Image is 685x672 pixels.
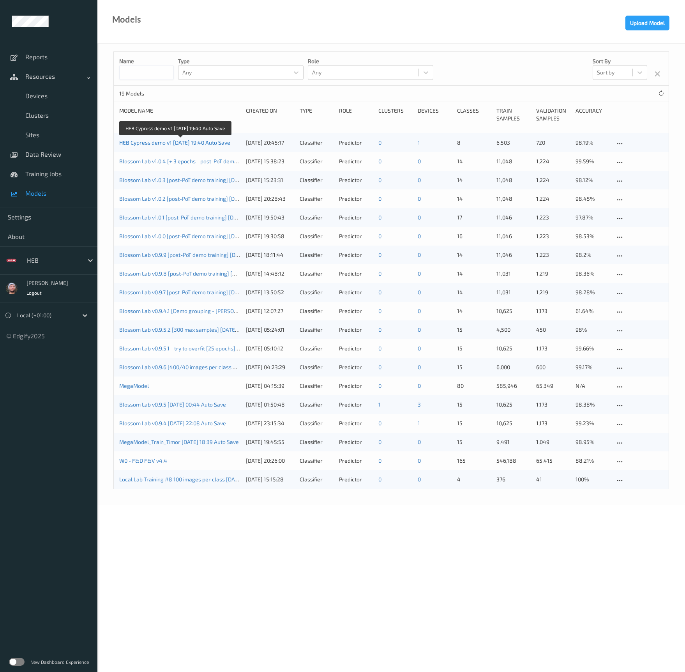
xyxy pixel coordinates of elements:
[119,401,226,408] a: Blossom Lab v0.9.5 [DATE] 00:44 Auto Save
[576,232,609,240] p: 98.53%
[496,345,530,352] p: 10,625
[119,326,278,333] a: Blossom Lab v0.9.5.2 [300 max samples] [DATE] 04:20 Auto Save
[300,307,334,315] div: Classifier
[576,214,609,221] p: 97.87%
[119,214,286,221] a: Blossom Lab v1.0.1 [post-PoT demo training] [DATE] 18:44 Auto Save
[496,457,530,465] p: 546,188
[457,157,491,165] p: 14
[418,107,452,122] div: devices
[339,195,373,203] div: Predictor
[339,326,373,334] div: Predictor
[300,457,334,465] div: Classifier
[246,476,294,483] div: [DATE] 15:15:28
[457,476,491,483] p: 4
[457,288,491,296] p: 14
[119,382,149,389] a: MegaModel
[339,107,373,122] div: Role
[339,363,373,371] div: Predictor
[246,457,294,465] div: [DATE] 20:26:00
[339,345,373,352] div: Predictor
[378,476,381,483] a: 0
[378,289,381,295] a: 0
[536,107,570,122] div: Validation Samples
[378,382,381,389] a: 0
[496,363,530,371] p: 6,000
[119,420,226,426] a: Blossom Lab v0.9.4 [DATE] 22:08 Auto Save
[576,307,609,315] p: 61.64%
[246,345,294,352] div: [DATE] 05:10:12
[576,107,609,122] div: Accuracy
[536,232,570,240] p: 1,223
[119,139,230,146] a: HEB Cypress demo v1 [DATE] 19:40 Auto Save
[576,251,609,259] p: 98.2%
[457,457,491,465] p: 165
[119,439,239,445] a: MegaModel_Train_Timor [DATE] 18:39 Auto Save
[536,214,570,221] p: 1,223
[378,345,381,352] a: 0
[418,326,421,333] a: 0
[418,195,421,202] a: 0
[418,420,420,426] a: 1
[496,176,530,184] p: 11,048
[536,326,570,334] p: 450
[418,158,421,164] a: 0
[576,157,609,165] p: 99.59%
[300,363,334,371] div: Classifier
[536,438,570,446] p: 1,049
[119,457,167,464] a: W0 - F&D F&V v4.4
[300,232,334,240] div: Classifier
[112,16,141,23] div: Models
[339,214,373,221] div: Predictor
[496,419,530,427] p: 10,625
[418,177,421,183] a: 0
[339,438,373,446] div: Predictor
[246,270,294,278] div: [DATE] 14:48:12
[576,270,609,278] p: 98.36%
[536,457,570,465] p: 65,415
[457,139,491,147] p: 8
[378,107,412,122] div: clusters
[576,363,609,371] p: 99.17%
[536,419,570,427] p: 1,173
[339,307,373,315] div: Predictor
[119,195,286,202] a: Blossom Lab v1.0.2 [post-PoT demo training] [DATE] 19:22 Auto Save
[339,232,373,240] div: Predictor
[457,307,491,315] p: 14
[300,176,334,184] div: Classifier
[300,214,334,221] div: Classifier
[300,288,334,296] div: Classifier
[418,214,421,221] a: 0
[418,308,421,314] a: 0
[418,345,421,352] a: 0
[457,363,491,371] p: 15
[457,270,491,278] p: 14
[119,270,287,277] a: Blossom Lab v0.9.8 [post-PoT demo training] [DATE] 13:41 Auto Save
[496,270,530,278] p: 11,031
[300,195,334,203] div: Classifier
[300,139,334,147] div: Classifier
[178,57,304,65] p: Type
[378,364,381,370] a: 0
[300,476,334,483] div: Classifier
[496,157,530,165] p: 11,048
[378,195,381,202] a: 0
[457,251,491,259] p: 14
[339,476,373,483] div: Predictor
[378,233,381,239] a: 0
[496,382,530,390] p: 585,946
[457,382,491,390] p: 80
[339,401,373,409] div: Predictor
[378,439,381,445] a: 0
[418,270,421,277] a: 0
[576,476,609,483] p: 100%
[457,326,491,334] p: 15
[536,476,570,483] p: 41
[119,158,318,164] a: Blossom Lab v1.0.4 [+ 3 epochs - post-PoT demo training] [DATE] 14:27 Auto Save
[308,57,433,65] p: Role
[418,439,421,445] a: 0
[536,139,570,147] p: 720
[119,177,286,183] a: Blossom Lab v1.0.3 [post-PoT demo training] [DATE] 14:16 Auto Save
[339,382,373,390] div: Predictor
[576,288,609,296] p: 98.28%
[378,139,381,146] a: 0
